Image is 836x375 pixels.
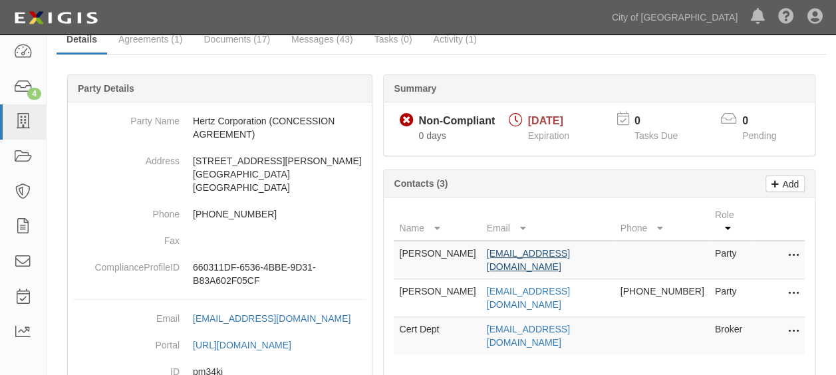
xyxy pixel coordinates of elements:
a: Add [766,176,805,192]
td: Party [710,279,752,317]
th: Role [710,203,752,241]
span: [DATE] [528,115,563,126]
td: Party [710,241,752,279]
span: Since 08/15/2025 [418,130,446,141]
a: Details [57,26,107,55]
b: Contacts (3) [394,178,448,189]
th: Phone [615,203,710,241]
td: Broker [710,317,752,355]
p: Add [779,176,799,191]
i: Non-Compliant [399,114,413,128]
p: 0 [634,114,694,129]
a: Messages (43) [281,26,363,53]
a: City of [GEOGRAPHIC_DATA] [605,4,744,31]
dt: Email [73,305,180,325]
dt: Address [73,148,180,168]
a: [EMAIL_ADDRESS][DOMAIN_NAME] [487,286,570,310]
a: Tasks (0) [364,26,422,53]
dt: Party Name [73,108,180,128]
th: Email [482,203,615,241]
dt: Phone [73,201,180,221]
b: Summary [394,83,436,94]
div: Non-Compliant [418,114,495,129]
p: 660311DF-6536-4BBE-9D31-B83A602F05CF [193,261,366,287]
a: Activity (1) [423,26,486,53]
div: 4 [27,88,41,100]
p: 0 [742,114,793,129]
b: Party Details [78,83,134,94]
span: Expiration [528,130,569,141]
a: [EMAIL_ADDRESS][DOMAIN_NAME] [487,324,570,348]
td: [PHONE_NUMBER] [615,279,710,317]
a: [EMAIL_ADDRESS][DOMAIN_NAME] [193,313,365,324]
td: [PERSON_NAME] [394,279,481,317]
a: Documents (17) [194,26,280,53]
td: [PERSON_NAME] [394,241,481,279]
i: Help Center - Complianz [778,9,794,25]
dt: Portal [73,332,180,352]
dd: [STREET_ADDRESS][PERSON_NAME] [GEOGRAPHIC_DATA] [GEOGRAPHIC_DATA] [73,148,366,201]
dd: Hertz Corporation (CONCESSION AGREEMENT) [73,108,366,148]
div: [EMAIL_ADDRESS][DOMAIN_NAME] [193,312,350,325]
a: Agreements (1) [108,26,192,53]
a: [EMAIL_ADDRESS][DOMAIN_NAME] [487,248,570,272]
dd: [PHONE_NUMBER] [73,201,366,227]
dt: Fax [73,227,180,247]
span: Tasks Due [634,130,678,141]
span: Pending [742,130,776,141]
a: [URL][DOMAIN_NAME] [193,340,306,350]
img: logo-5460c22ac91f19d4615b14bd174203de0afe785f0fc80cf4dbbc73dc1793850b.png [10,6,102,30]
td: Cert Dept [394,317,481,355]
th: Name [394,203,481,241]
dt: ComplianceProfileID [73,254,180,274]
